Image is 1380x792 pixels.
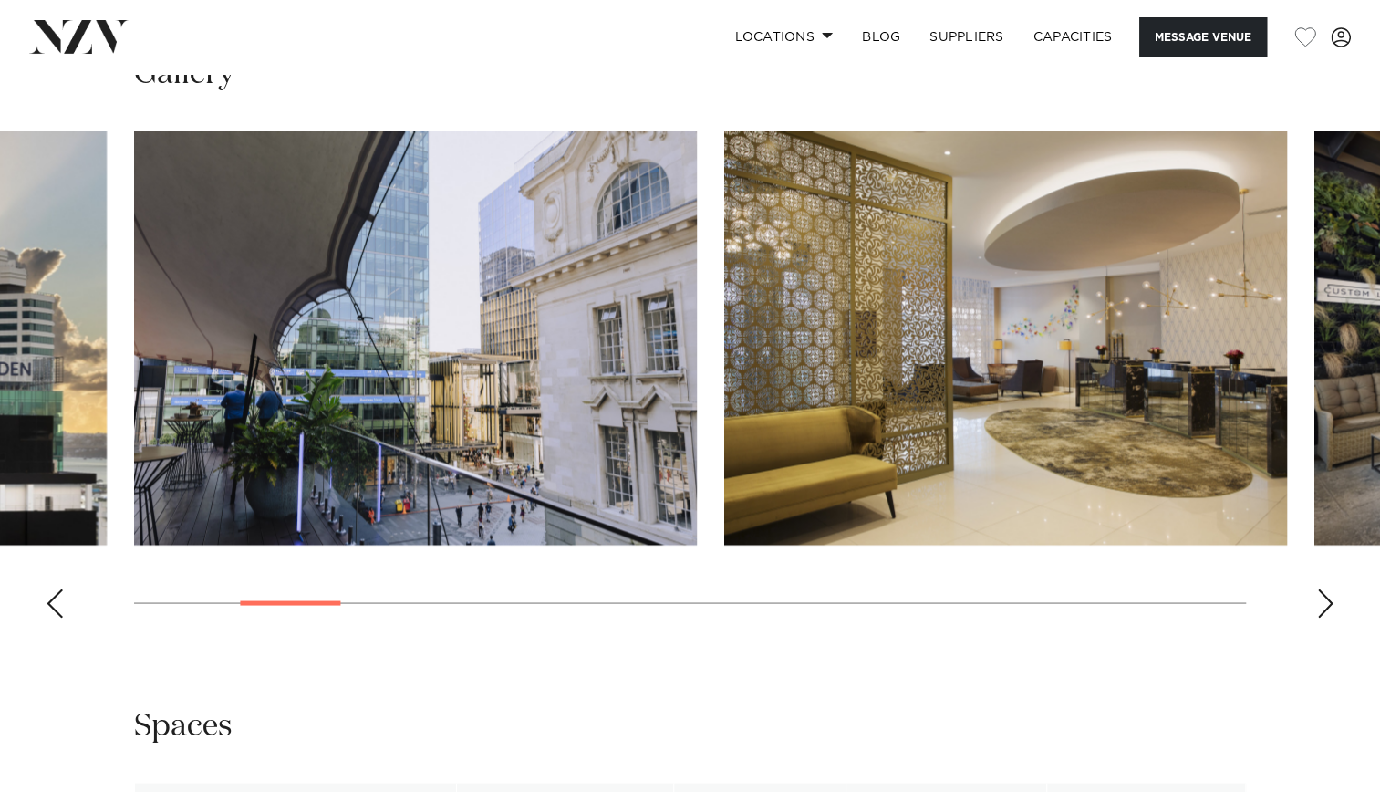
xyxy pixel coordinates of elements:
[720,17,847,57] a: Locations
[847,17,915,57] a: BLOG
[134,705,233,746] h2: Spaces
[724,131,1287,545] swiper-slide: 4 / 21
[134,131,697,545] swiper-slide: 3 / 21
[915,17,1018,57] a: SUPPLIERS
[134,54,234,95] h2: Gallery
[1139,17,1267,57] button: Message Venue
[1019,17,1127,57] a: Capacities
[29,20,129,53] img: nzv-logo.png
